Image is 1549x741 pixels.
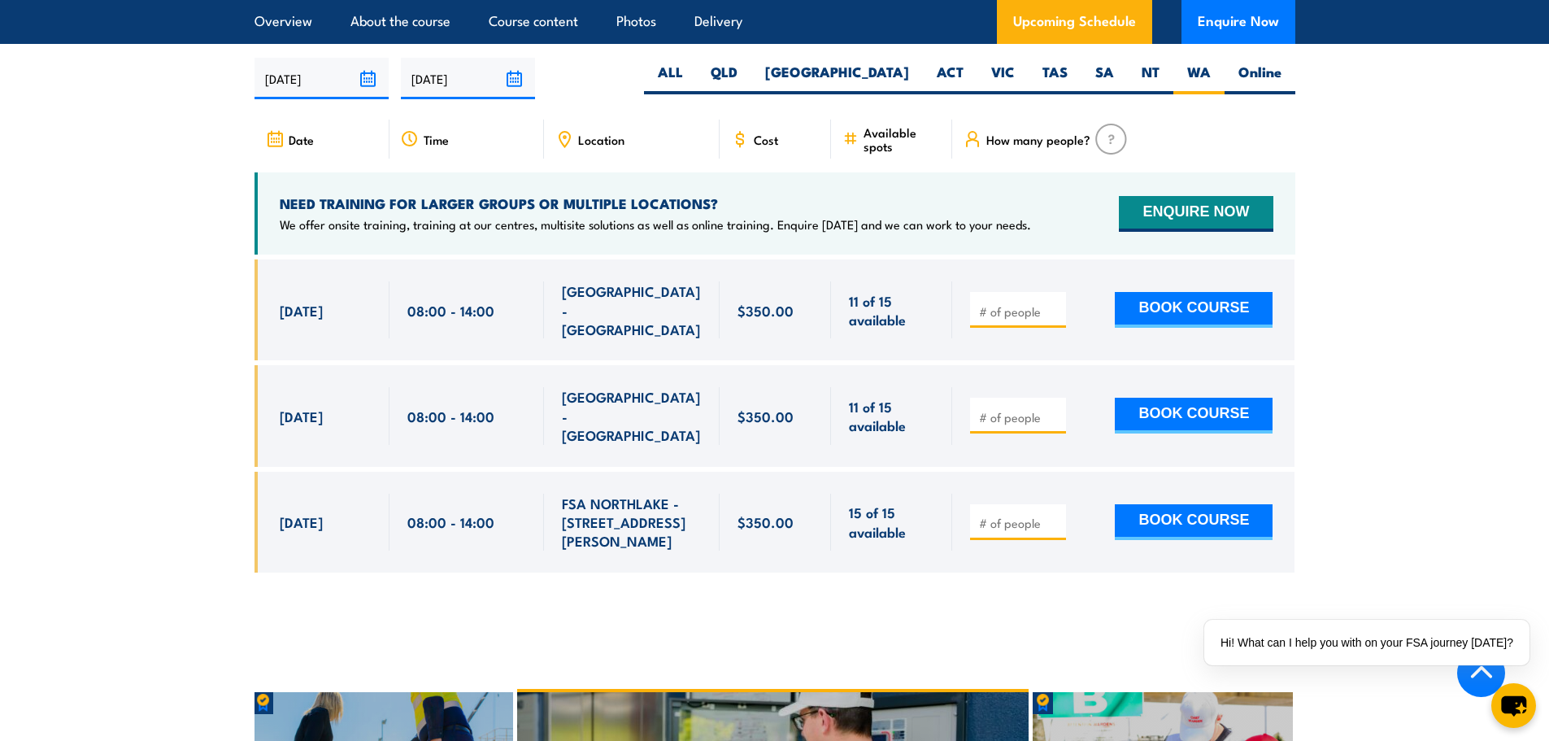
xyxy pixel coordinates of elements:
[1115,398,1273,434] button: BOOK COURSE
[738,301,794,320] span: $350.00
[407,301,494,320] span: 08:00 - 14:00
[1115,292,1273,328] button: BOOK COURSE
[979,515,1060,531] input: # of people
[280,301,323,320] span: [DATE]
[738,512,794,531] span: $350.00
[1173,63,1225,94] label: WA
[562,387,702,444] span: [GEOGRAPHIC_DATA] - [GEOGRAPHIC_DATA]
[1115,504,1273,540] button: BOOK COURSE
[738,407,794,425] span: $350.00
[424,133,449,146] span: Time
[1029,63,1081,94] label: TAS
[754,133,778,146] span: Cost
[280,194,1031,212] h4: NEED TRAINING FOR LARGER GROUPS OR MULTIPLE LOCATIONS?
[849,397,934,435] span: 11 of 15 available
[1081,63,1128,94] label: SA
[407,407,494,425] span: 08:00 - 14:00
[407,512,494,531] span: 08:00 - 14:00
[697,63,751,94] label: QLD
[401,58,535,99] input: To date
[280,512,323,531] span: [DATE]
[1491,683,1536,728] button: chat-button
[986,133,1090,146] span: How many people?
[644,63,697,94] label: ALL
[562,494,702,551] span: FSA NORTHLAKE - [STREET_ADDRESS][PERSON_NAME]
[923,63,977,94] label: ACT
[1128,63,1173,94] label: NT
[849,503,934,541] span: 15 of 15 available
[255,58,389,99] input: From date
[280,216,1031,233] p: We offer onsite training, training at our centres, multisite solutions as well as online training...
[751,63,923,94] label: [GEOGRAPHIC_DATA]
[1119,196,1273,232] button: ENQUIRE NOW
[1225,63,1295,94] label: Online
[1204,620,1529,665] div: Hi! What can I help you with on your FSA journey [DATE]?
[289,133,314,146] span: Date
[979,303,1060,320] input: # of people
[578,133,624,146] span: Location
[849,291,934,329] span: 11 of 15 available
[977,63,1029,94] label: VIC
[979,409,1060,425] input: # of people
[280,407,323,425] span: [DATE]
[562,281,702,338] span: [GEOGRAPHIC_DATA] - [GEOGRAPHIC_DATA]
[864,125,941,153] span: Available spots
